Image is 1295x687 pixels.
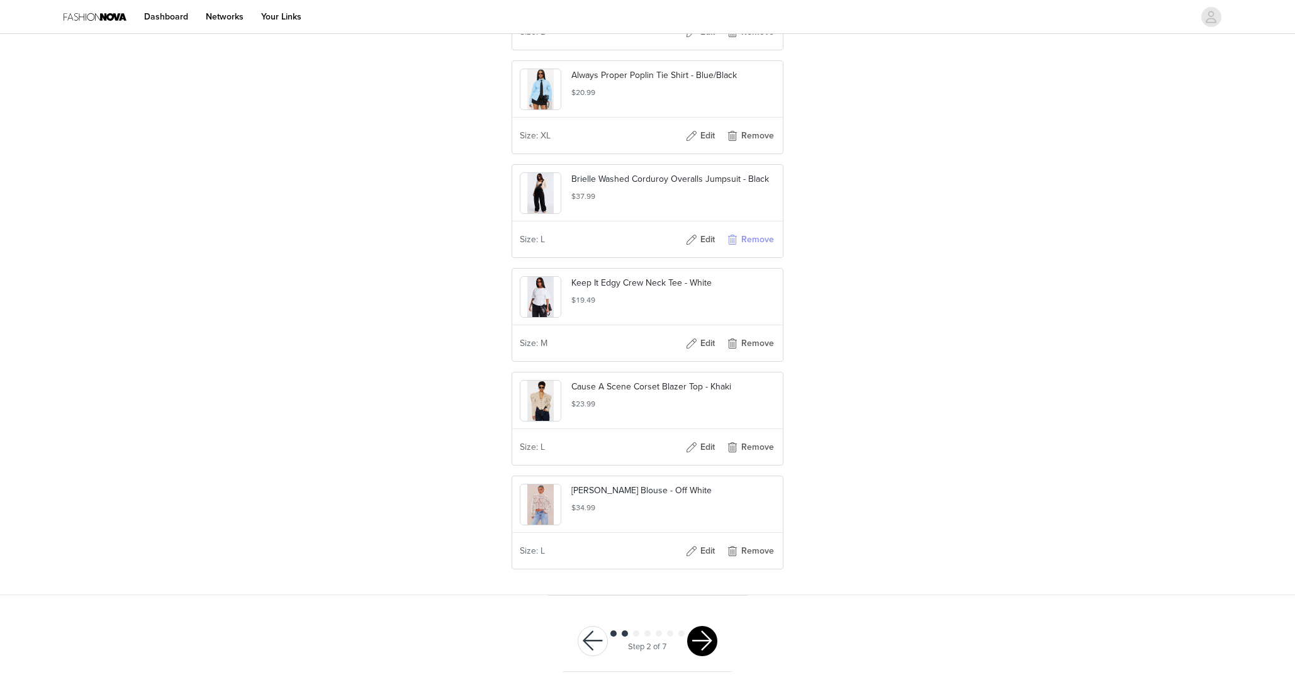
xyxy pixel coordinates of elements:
[675,541,725,561] button: Edit
[725,230,775,250] button: Remove
[527,484,554,525] img: product image
[675,333,725,354] button: Edit
[725,333,775,354] button: Remove
[571,276,775,289] p: Keep It Edgy Crew Neck Tee - White
[675,437,725,457] button: Edit
[520,440,545,454] span: Size: L
[725,126,775,146] button: Remove
[520,129,551,142] span: Size: XL
[254,3,309,31] a: Your Links
[571,172,775,186] p: Brielle Washed Corduroy Overalls Jumpsuit - Black
[527,277,554,317] img: product image
[571,87,775,98] h5: $20.99
[571,398,775,410] h5: $23.99
[571,484,775,497] p: [PERSON_NAME] Blouse - Off White
[571,69,775,82] p: Always Proper Poplin Tie Shirt - Blue/Black
[137,3,196,31] a: Dashboard
[571,380,775,393] p: Cause A Scene Corset Blazer Top - Khaki
[1205,7,1217,27] div: avatar
[527,381,554,421] img: product image
[725,541,775,561] button: Remove
[527,69,554,109] img: product image
[520,544,545,557] span: Size: L
[520,337,547,350] span: Size: M
[675,126,725,146] button: Edit
[64,3,126,31] img: Fashion Nova Logo
[675,230,725,250] button: Edit
[571,191,775,202] h5: $37.99
[628,641,667,654] div: Step 2 of 7
[527,173,554,213] img: product image
[725,437,775,457] button: Remove
[571,502,775,513] h5: $34.99
[520,233,545,246] span: Size: L
[198,3,251,31] a: Networks
[571,294,775,306] h5: $19.49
